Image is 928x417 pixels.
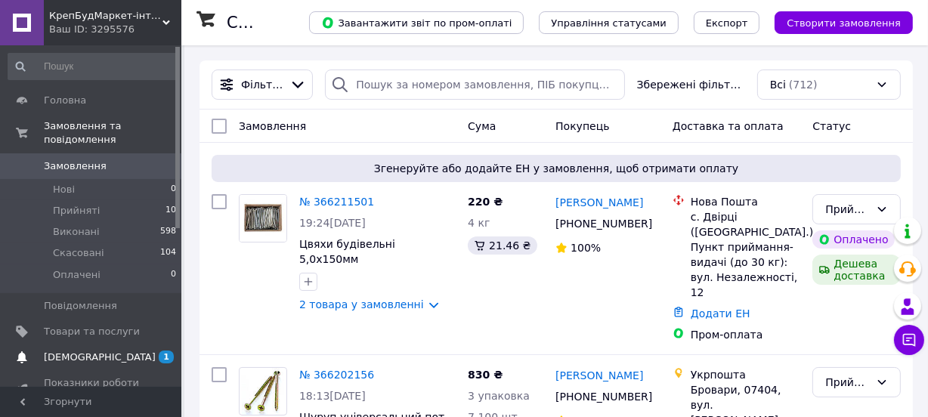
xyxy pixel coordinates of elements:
[775,11,913,34] button: Створити замовлення
[694,11,760,34] button: Експорт
[53,246,104,260] span: Скасовані
[159,351,174,363] span: 1
[691,327,801,342] div: Пром-оплата
[759,16,913,28] a: Створити замовлення
[240,195,286,242] img: Фото товару
[44,299,117,313] span: Повідомлення
[299,238,395,265] a: Цвяхи будівельні 5,0х150мм
[49,23,181,36] div: Ваш ID: 3295576
[691,367,801,382] div: Укрпошта
[321,16,512,29] span: Завантажити звіт по пром-оплаті
[468,120,496,132] span: Cума
[44,159,107,173] span: Замовлення
[44,351,156,364] span: [DEMOGRAPHIC_DATA]
[706,17,748,29] span: Експорт
[44,119,181,147] span: Замовлення та повідомлення
[299,369,374,381] a: № 366202156
[552,213,649,234] div: [PHONE_NUMBER]
[8,53,178,80] input: Пошук
[309,11,524,34] button: Завантажити звіт по пром-оплаті
[53,225,100,239] span: Виконані
[812,255,901,285] div: Дешева доставка
[691,194,801,209] div: Нова Пошта
[468,236,537,255] div: 21.46 ₴
[468,390,530,402] span: 3 упаковка
[555,120,609,132] span: Покупець
[160,225,176,239] span: 598
[53,204,100,218] span: Прийняті
[894,325,924,355] button: Чат з покупцем
[299,298,424,310] a: 2 товара у замовленні
[299,390,366,402] span: 18:13[DATE]
[171,268,176,282] span: 0
[551,17,667,29] span: Управління статусами
[637,77,745,92] span: Збережені фільтри:
[812,230,894,249] div: Оплачено
[239,194,287,242] a: Фото товару
[299,217,366,229] span: 19:24[DATE]
[218,161,895,176] span: Згенеруйте або додайте ЕН у замовлення, щоб отримати оплату
[241,77,283,92] span: Фільтри
[555,195,643,210] a: [PERSON_NAME]
[770,77,786,92] span: Всі
[552,386,649,407] div: [PHONE_NUMBER]
[468,369,503,381] span: 830 ₴
[44,325,140,338] span: Товари та послуги
[165,204,176,218] span: 10
[468,217,490,229] span: 4 кг
[239,120,306,132] span: Замовлення
[825,201,870,218] div: Прийнято
[691,209,801,300] div: с. Двірці ([GEOGRAPHIC_DATA].), Пункт приймання-видачі (до 30 кг): вул. Незалежності, 12
[299,196,374,208] a: № 366211501
[53,268,101,282] span: Оплачені
[242,368,284,415] img: Фото товару
[44,94,86,107] span: Головна
[691,307,750,320] a: Додати ЕН
[325,69,624,100] input: Пошук за номером замовлення, ПІБ покупця, номером телефону, Email, номером накладної
[789,79,818,91] span: (712)
[227,14,380,32] h1: Список замовлень
[812,120,851,132] span: Статус
[825,374,870,391] div: Прийнято
[160,246,176,260] span: 104
[673,120,784,132] span: Доставка та оплата
[468,196,503,208] span: 220 ₴
[171,183,176,196] span: 0
[49,9,162,23] span: КрепБудМаркет-інтернет магазин
[555,368,643,383] a: [PERSON_NAME]
[239,367,287,415] a: Фото товару
[44,376,140,403] span: Показники роботи компанії
[571,242,601,254] span: 100%
[53,183,75,196] span: Нові
[787,17,901,29] span: Створити замовлення
[539,11,679,34] button: Управління статусами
